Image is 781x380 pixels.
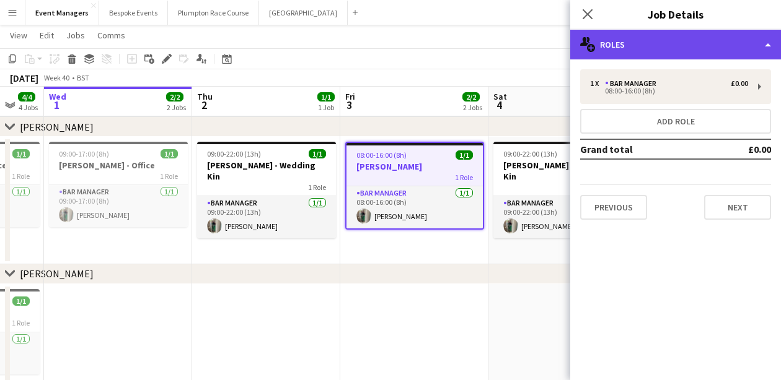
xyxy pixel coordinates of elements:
[712,139,771,159] td: £0.00
[12,149,30,158] span: 1/1
[308,183,326,192] span: 1 Role
[49,160,188,171] h3: [PERSON_NAME] - Office
[590,79,605,88] div: 1 x
[580,195,647,220] button: Previous
[49,91,66,102] span: Wed
[493,160,632,182] h3: [PERSON_NAME] - Wedding Kin
[47,98,66,112] span: 1
[166,92,183,101] span: 2/2
[346,161,483,172] h3: [PERSON_NAME]
[580,109,771,134] button: Add role
[503,149,557,158] span: 09:00-22:00 (13h)
[345,91,355,102] span: Fri
[455,173,473,182] span: 1 Role
[41,73,72,82] span: Week 40
[345,142,484,230] app-job-card: 08:00-16:00 (8h)1/1[PERSON_NAME]1 RoleBar Manager1/108:00-16:00 (8h)[PERSON_NAME]
[12,296,30,306] span: 1/1
[49,185,188,227] app-card-role: Bar Manager1/109:00-17:00 (8h)[PERSON_NAME]
[10,72,38,84] div: [DATE]
[160,171,178,181] span: 1 Role
[12,318,30,327] span: 1 Role
[343,98,355,112] span: 3
[570,6,781,22] h3: Job Details
[97,30,125,41] span: Comms
[570,30,781,59] div: Roles
[462,92,480,101] span: 2/2
[493,196,632,238] app-card-role: Bar Manager1/109:00-22:00 (13h)[PERSON_NAME]
[197,91,213,102] span: Thu
[195,98,213,112] span: 2
[346,186,483,228] app-card-role: Bar Manager1/108:00-16:00 (8h)[PERSON_NAME]
[317,92,335,101] span: 1/1
[463,103,482,112] div: 2 Jobs
[197,142,336,238] app-job-card: 09:00-22:00 (13h)1/1[PERSON_NAME] - Wedding Kin1 RoleBar Manager1/109:00-22:00 (13h)[PERSON_NAME]
[61,27,90,43] a: Jobs
[20,267,94,280] div: [PERSON_NAME]
[77,73,89,82] div: BST
[590,88,748,94] div: 08:00-16:00 (8h)
[35,27,59,43] a: Edit
[19,103,38,112] div: 4 Jobs
[318,103,334,112] div: 1 Job
[5,27,32,43] a: View
[197,160,336,182] h3: [PERSON_NAME] - Wedding Kin
[207,149,261,158] span: 09:00-22:00 (13h)
[92,27,130,43] a: Comms
[161,149,178,158] span: 1/1
[168,1,259,25] button: Plumpton Race Course
[59,149,109,158] span: 09:00-17:00 (8h)
[99,1,168,25] button: Bespoke Events
[20,121,94,133] div: [PERSON_NAME]
[605,79,661,88] div: Bar Manager
[731,79,748,88] div: £0.00
[10,30,27,41] span: View
[493,91,507,102] span: Sat
[259,1,348,25] button: [GEOGRAPHIC_DATA]
[197,196,336,238] app-card-role: Bar Manager1/109:00-22:00 (13h)[PERSON_NAME]
[356,150,407,160] span: 08:00-16:00 (8h)
[25,1,99,25] button: Event Managers
[580,139,712,159] td: Grand total
[456,150,473,160] span: 1/1
[18,92,35,101] span: 4/4
[704,195,771,220] button: Next
[49,142,188,227] app-job-card: 09:00-17:00 (8h)1/1[PERSON_NAME] - Office1 RoleBar Manager1/109:00-17:00 (8h)[PERSON_NAME]
[167,103,186,112] div: 2 Jobs
[492,98,507,112] span: 4
[12,171,30,181] span: 1 Role
[40,30,54,41] span: Edit
[493,142,632,238] app-job-card: 09:00-22:00 (13h)1/1[PERSON_NAME] - Wedding Kin1 RoleBar Manager1/109:00-22:00 (13h)[PERSON_NAME]
[66,30,85,41] span: Jobs
[309,149,326,158] span: 1/1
